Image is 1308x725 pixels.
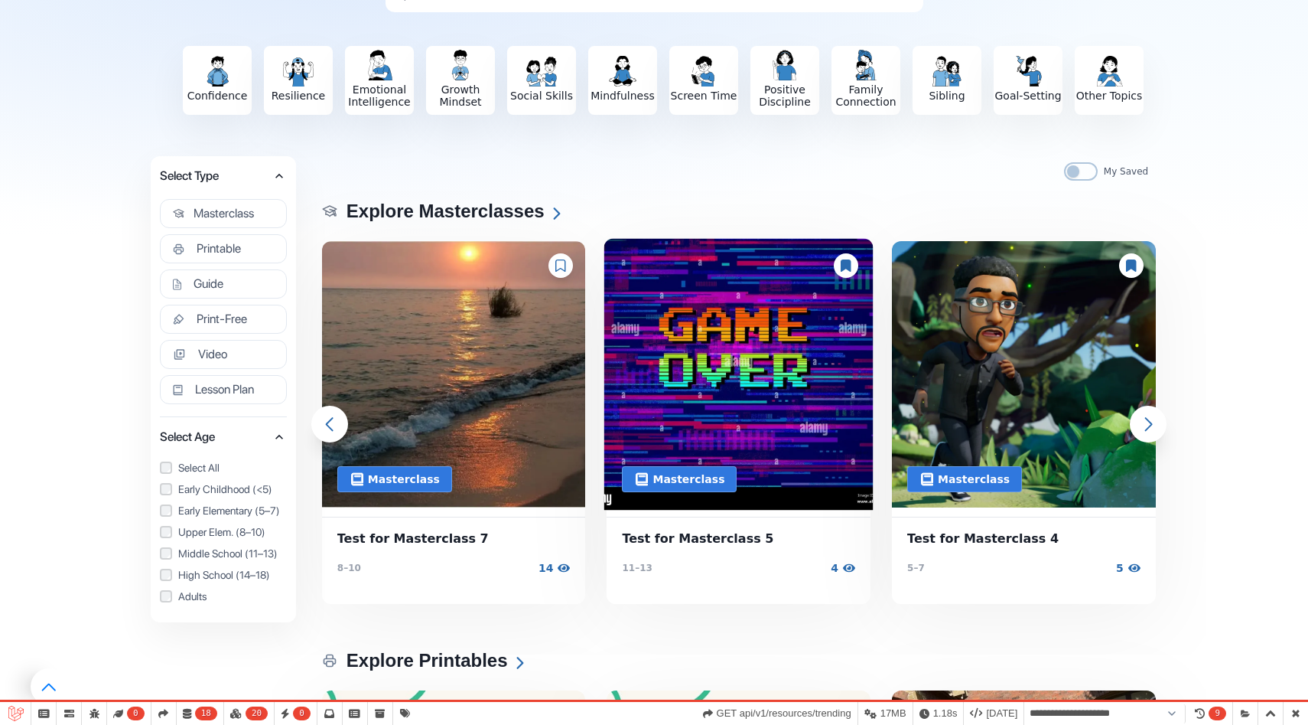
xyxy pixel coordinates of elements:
h3: Social Skills [507,90,576,102]
button: Goal-Setting [994,46,1062,115]
h3: Confidence [183,90,252,102]
label: Middle School (11–13) [160,546,287,561]
button: Other Topics [1075,46,1144,115]
button: Mindfulness [588,46,657,115]
button: Lesson Plan [160,375,287,404]
input: Middle School (11–13) [160,547,172,560]
h3: Other Topics [1075,90,1144,102]
input: Early Childhood (<5) [160,483,172,495]
span: Test for Masterclass 7 [337,530,571,548]
img: Positive Discipline [770,50,800,80]
span: 18 [195,707,217,720]
h3: Emotional Intelligence [345,83,414,108]
div: Select Type [160,190,287,234]
img: Mindfulness [607,56,638,87]
span: 0 [293,707,311,720]
img: BLJ Resource [892,241,1156,508]
span: Video [198,347,227,362]
button: Positive Discipline [750,46,819,115]
button: Growth Mindset [426,46,495,115]
button: Printable [160,234,287,263]
p: 11–13 [622,561,652,575]
label: Early Elementary (5–7) [160,503,287,518]
p: Masterclass [938,472,1010,487]
span: 0 [127,707,145,720]
h3: Goal-Setting [994,90,1062,102]
p: Masterclass [368,472,440,487]
img: Icons11-1730282252.svg [919,472,935,487]
p: 14 [538,560,553,576]
img: Resilience [283,56,314,87]
h3: Resilience [264,90,333,102]
span: 20 [246,707,268,720]
span: Print-Free [197,312,247,327]
img: Goal-Setting [1013,56,1043,87]
span: Select Age [160,426,272,448]
span: Test for Masterclass 5 [622,530,855,548]
h3: Positive Discipline [750,83,819,108]
button: Family Connection [831,46,900,115]
input: Upper Elem. (8–10) [160,526,172,538]
h3: Screen Time [669,90,738,102]
button: Select Age [160,426,287,448]
img: Icons11-1730282252.svg [634,472,649,487]
label: High School (14–18) [160,567,287,583]
img: Other Topics [1094,56,1124,87]
img: Confidence [202,56,233,87]
button: Social Skills [507,46,576,115]
label: Adults [160,589,287,604]
h3: Sibling [913,90,981,102]
input: High School (14–18) [160,569,172,581]
input: Early Elementary (5–7) [160,505,172,517]
a: Test for Masterclass 78–10 [322,517,586,595]
button: Masterclass [160,199,287,228]
img: Screen Time [688,56,719,87]
img: Emotional Intelligence [364,50,395,80]
div: Select Age [160,451,287,610]
p: Masterclass [652,472,724,487]
img: Icons11-1730282252.svg [350,472,365,487]
div: Select Type [160,340,287,375]
label: Upper Elem. (8–10) [160,524,287,540]
div: Select Type [160,305,287,340]
span: 9 [1209,707,1226,720]
p: 5–7 [907,561,925,575]
button: Resilience [264,46,333,115]
span: Lesson Plan [195,382,254,397]
a: BLJ Resource [607,241,870,508]
button: Guide [160,269,287,299]
h2: Explore Printables [314,642,537,680]
p: 5 [1116,560,1124,576]
button: Screen Time [669,46,738,115]
p: 4 [831,560,838,576]
div: Select Type [160,375,287,410]
p: 8–10 [337,561,361,575]
span: Select Type [160,165,272,187]
label: Early Childhood (<5) [160,482,287,497]
button: Sibling [913,46,981,115]
h2: Explore Masterclasses [314,193,574,230]
button: Emotional Intelligence [345,46,414,115]
h3: Mindfulness [588,90,657,102]
input: Adults [160,590,172,603]
div: Select Type [160,234,287,269]
h3: Family Connection [831,83,900,108]
a: Test for Masterclass 511–13 [607,517,870,595]
label: Select All [160,460,287,475]
button: Confidence [183,46,252,115]
img: BLJ Resource [322,241,586,508]
button: Video [160,340,287,369]
img: Sibling [932,56,962,87]
span: Masterclass [194,206,254,221]
button: Select Type [160,165,287,187]
img: Social Skills [526,56,557,87]
h3: Growth Mindset [426,83,495,108]
span: Printable [197,241,241,256]
button: Print-Free [160,305,287,334]
span: Guide [194,276,223,292]
a: Test for Masterclass 45–7 [892,517,1156,595]
span: Test for Masterclass 4 [907,530,1140,548]
input: Select All [160,462,172,474]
